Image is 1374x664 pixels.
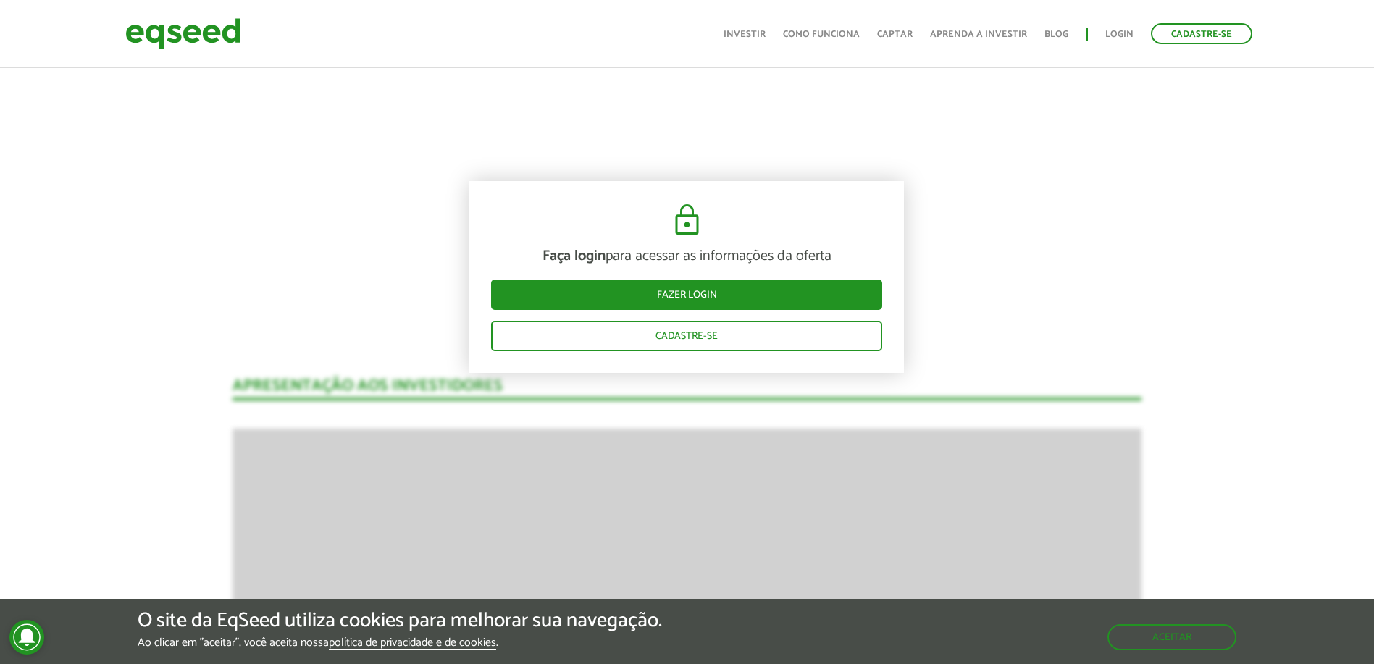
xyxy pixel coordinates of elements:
[491,321,882,351] a: Cadastre-se
[125,14,241,53] img: EqSeed
[1105,30,1134,39] a: Login
[724,30,766,39] a: Investir
[783,30,860,39] a: Como funciona
[1151,23,1252,44] a: Cadastre-se
[930,30,1027,39] a: Aprenda a investir
[329,637,496,650] a: política de privacidade e de cookies
[1044,30,1068,39] a: Blog
[491,280,882,310] a: Fazer login
[491,248,882,265] p: para acessar as informações da oferta
[543,244,606,268] strong: Faça login
[669,203,705,238] img: cadeado.svg
[877,30,913,39] a: Captar
[138,636,662,650] p: Ao clicar em "aceitar", você aceita nossa .
[138,610,662,632] h5: O site da EqSeed utiliza cookies para melhorar sua navegação.
[1107,624,1236,650] button: Aceitar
